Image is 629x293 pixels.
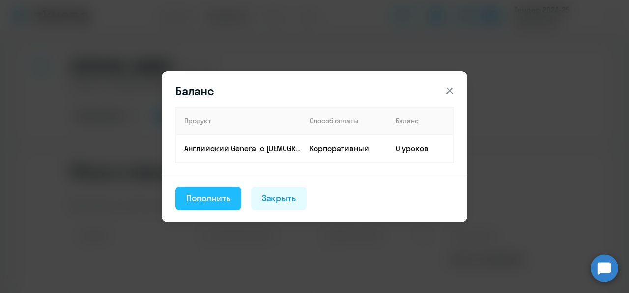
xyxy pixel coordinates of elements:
div: Закрыть [262,192,296,205]
th: Баланс [388,107,453,135]
th: Продукт [176,107,302,135]
p: Английский General с [DEMOGRAPHIC_DATA] преподавателем [184,143,301,154]
td: 0 уроков [388,135,453,162]
button: Закрыть [251,187,307,210]
header: Баланс [162,83,467,99]
div: Пополнить [186,192,230,205]
button: Пополнить [175,187,241,210]
th: Способ оплаты [302,107,388,135]
td: Корпоративный [302,135,388,162]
